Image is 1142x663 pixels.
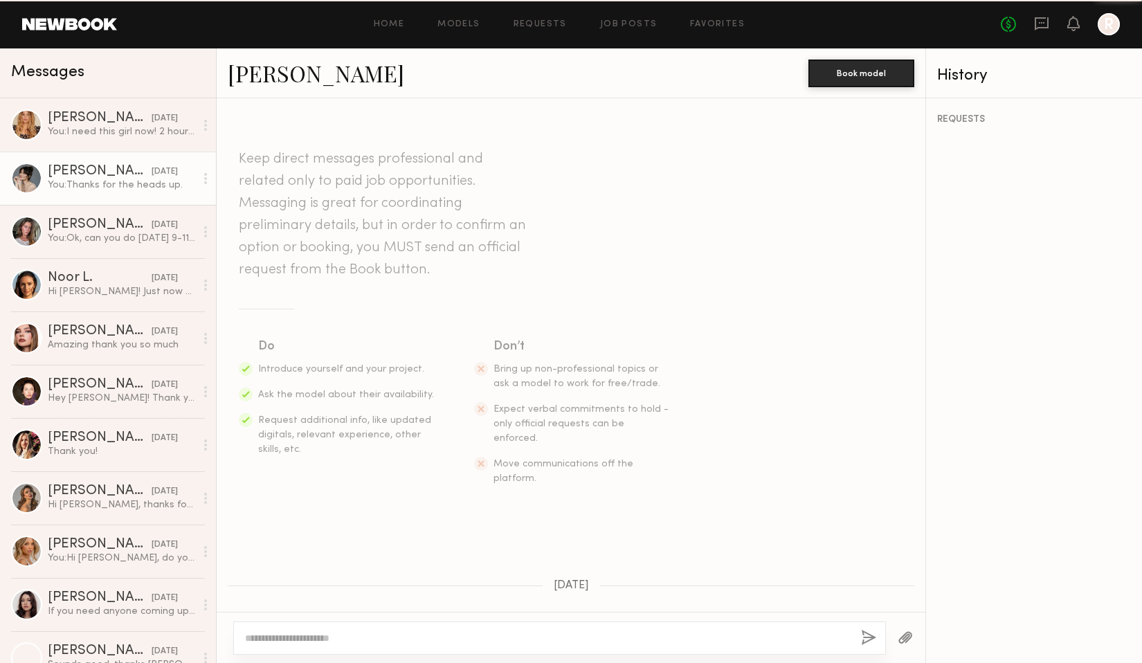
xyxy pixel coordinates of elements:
[437,20,480,29] a: Models
[258,365,424,374] span: Introduce yourself and your project.
[48,392,195,405] div: Hey [PERSON_NAME]! Thank you for reaching out, I’m interested! How long would the shoot be? And w...
[808,60,914,87] button: Book model
[1098,13,1120,35] a: R
[258,337,435,356] div: Do
[152,165,178,179] div: [DATE]
[152,379,178,392] div: [DATE]
[48,605,195,618] div: If you need anyone coming up I’m free these next few weeks! Any days really
[152,219,178,232] div: [DATE]
[48,325,152,338] div: [PERSON_NAME]
[48,552,195,565] div: You: Hi [PERSON_NAME], do you have any 3 hour availability [DATE] or [DATE] for a indoor boutique...
[48,179,195,192] div: You: Thanks for the heads up.
[514,20,567,29] a: Requests
[48,484,152,498] div: [PERSON_NAME]
[48,591,152,605] div: [PERSON_NAME]
[152,592,178,605] div: [DATE]
[48,165,152,179] div: [PERSON_NAME]
[48,431,152,445] div: [PERSON_NAME]
[11,64,84,80] span: Messages
[152,112,178,125] div: [DATE]
[374,20,405,29] a: Home
[239,148,529,281] header: Keep direct messages professional and related only to paid job opportunities. Messaging is great ...
[937,68,1131,84] div: History
[48,378,152,392] div: [PERSON_NAME]
[48,232,195,245] div: You: Ok, can you do [DATE] 9-11ish?
[152,432,178,445] div: [DATE]
[48,644,152,658] div: [PERSON_NAME]
[493,405,669,443] span: Expect verbal commitments to hold - only official requests can be enforced.
[48,445,195,458] div: Thank you!
[48,218,152,232] div: [PERSON_NAME]
[600,20,658,29] a: Job Posts
[48,271,152,285] div: Noor L.
[258,390,434,399] span: Ask the model about their availability.
[493,365,660,388] span: Bring up non-professional topics or ask a model to work for free/trade.
[152,272,178,285] div: [DATE]
[808,66,914,78] a: Book model
[48,538,152,552] div: [PERSON_NAME]
[152,645,178,658] div: [DATE]
[48,285,195,298] div: Hi [PERSON_NAME]! Just now seeing this for some reason! Apologies for the delay. I’d love to work...
[937,115,1131,125] div: REQUESTS
[48,111,152,125] div: [PERSON_NAME]
[152,538,178,552] div: [DATE]
[493,460,633,483] span: Move communications off the platform.
[228,58,404,88] a: [PERSON_NAME]
[152,325,178,338] div: [DATE]
[48,338,195,352] div: Amazing thank you so much
[48,498,195,511] div: Hi [PERSON_NAME], thanks for reaching out! I’m available — could you please let me know what time...
[258,416,431,454] span: Request additional info, like updated digitals, relevant experience, other skills, etc.
[493,337,671,356] div: Don’t
[48,125,195,138] div: You: I need this girl now! 2 hour shoot lets do it.
[554,580,589,592] span: [DATE]
[690,20,745,29] a: Favorites
[152,485,178,498] div: [DATE]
